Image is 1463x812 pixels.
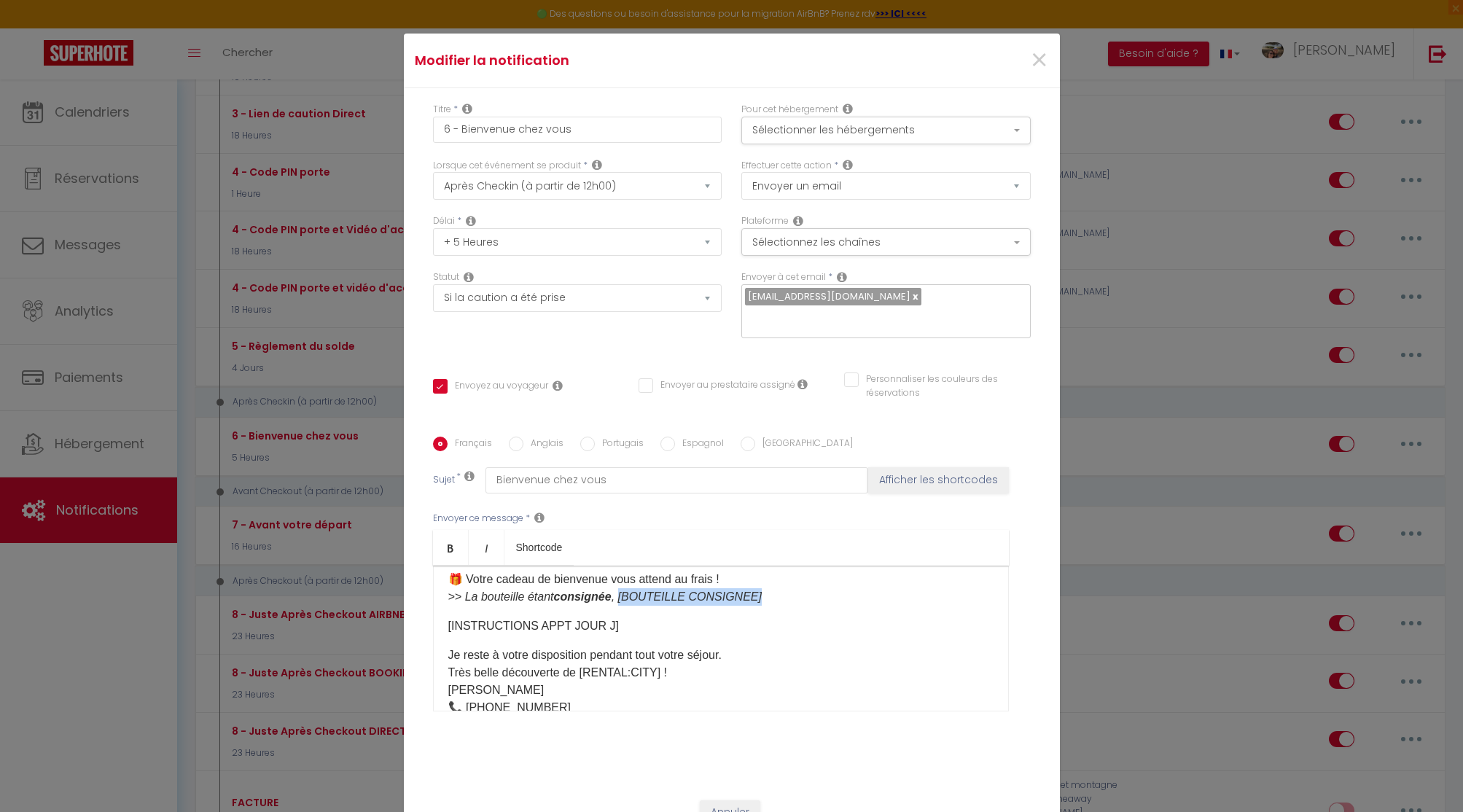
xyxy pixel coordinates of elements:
[741,270,826,284] label: Envoyer à cet email
[553,380,563,391] i: Envoyer au voyageur
[415,50,831,71] h4: Modifier la notification
[675,437,724,453] label: Espagnol
[797,378,808,390] i: Envoyer au prestataire si il est assigné
[554,590,612,603] b: consignée
[448,379,548,395] label: Envoyez au voyageur
[433,530,469,565] a: Bold
[448,590,762,603] em: >> La bouteille étant , [BOUTEILLE CONSIGNEE]​
[595,437,644,453] label: Portugais
[433,270,459,284] label: Statut
[433,214,455,228] label: Délai
[592,159,602,171] i: Event Occur
[469,530,504,565] a: Italic
[464,470,475,482] i: Subject
[433,103,451,117] label: Titre
[741,159,832,173] label: Effectuer cette action
[748,289,910,303] span: [EMAIL_ADDRESS][DOMAIN_NAME]
[462,103,472,114] i: Title
[448,437,492,453] label: Français
[433,512,523,526] label: Envoyer ce message
[741,214,789,228] label: Plateforme
[448,617,994,635] p: [INSTRUCTIONS APPT JOUR J]​
[534,512,545,523] i: Message
[843,159,853,171] i: Action Type
[741,228,1031,256] button: Sélectionnez les chaînes
[741,103,838,117] label: Pour cet hébergement
[504,530,574,565] a: Shortcode
[837,271,847,283] i: Recipient
[868,467,1009,493] button: Afficher les shortcodes
[755,437,853,453] label: [GEOGRAPHIC_DATA]
[433,473,455,488] label: Sujet
[448,647,994,717] p: Je reste à votre disposition pendant tout votre séjour. Très belle découverte de [RENTAL:CITY]​ !...
[793,215,803,227] i: Action Channel
[741,117,1031,144] button: Sélectionner les hébergements
[843,103,853,114] i: This Rental
[1030,39,1048,82] span: ×
[523,437,563,453] label: Anglais
[1030,45,1048,77] button: Close
[433,159,581,173] label: Lorsque cet événement se produit
[464,271,474,283] i: Booking status
[448,571,994,606] p: 🎁 Votre cadeau de bienvenue vous attend au frais !
[466,215,476,227] i: Action Time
